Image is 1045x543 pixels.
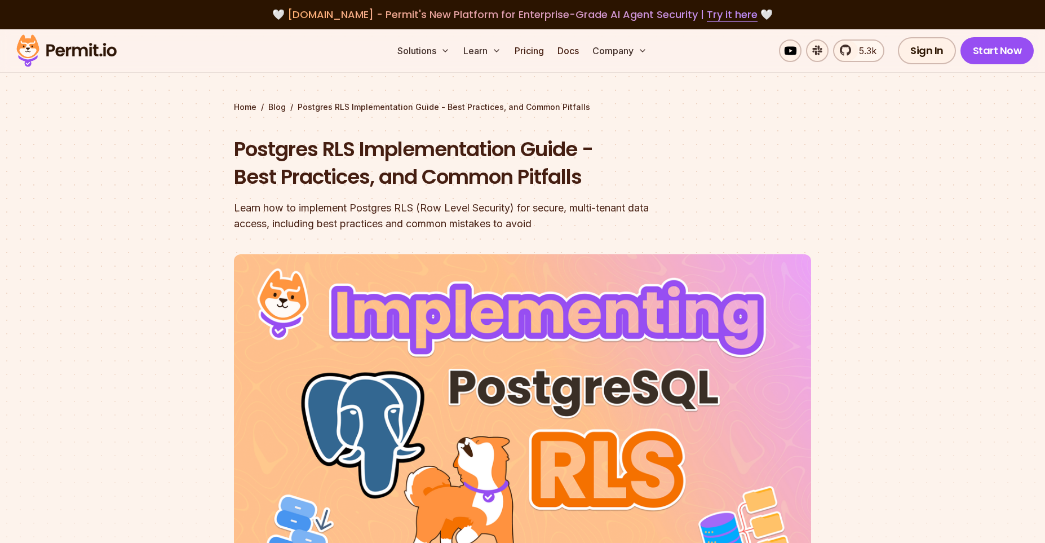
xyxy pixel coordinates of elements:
[268,101,286,113] a: Blog
[960,37,1034,64] a: Start Now
[898,37,956,64] a: Sign In
[287,7,758,21] span: [DOMAIN_NAME] - Permit's New Platform for Enterprise-Grade AI Agent Security |
[234,135,667,191] h1: Postgres RLS Implementation Guide - Best Practices, and Common Pitfalls
[510,39,548,62] a: Pricing
[459,39,506,62] button: Learn
[234,101,256,113] a: Home
[588,39,652,62] button: Company
[833,39,884,62] a: 5.3k
[234,101,811,113] div: / /
[707,7,758,22] a: Try it here
[234,200,667,232] div: Learn how to implement Postgres RLS (Row Level Security) for secure, multi-tenant data access, in...
[27,7,1018,23] div: 🤍 🤍
[11,32,122,70] img: Permit logo
[393,39,454,62] button: Solutions
[553,39,583,62] a: Docs
[852,44,876,58] span: 5.3k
